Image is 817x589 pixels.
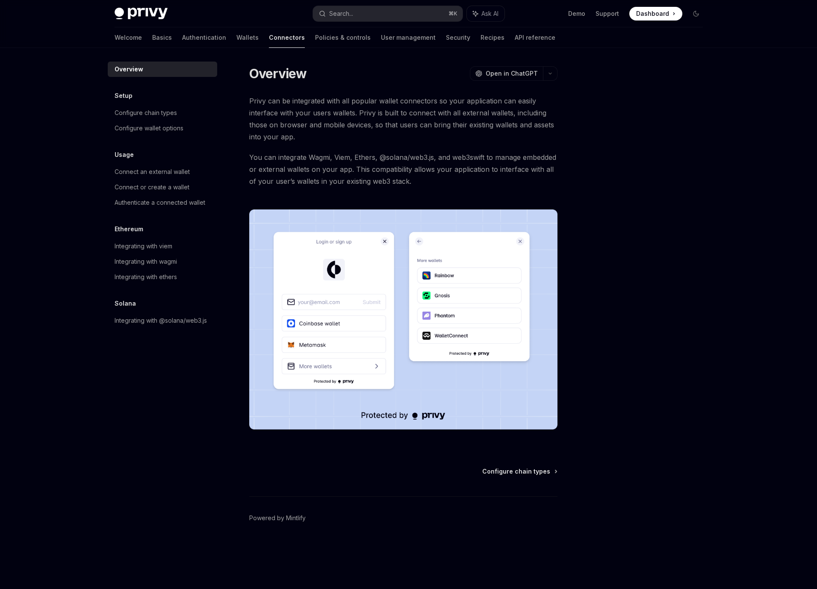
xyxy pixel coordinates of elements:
a: Support [596,9,619,18]
h5: Usage [115,150,134,160]
a: Welcome [115,27,142,48]
a: User management [381,27,436,48]
a: Powered by Mintlify [249,514,306,522]
h5: Setup [115,91,133,101]
h5: Solana [115,298,136,309]
a: Basics [152,27,172,48]
a: Security [446,27,470,48]
a: API reference [515,27,555,48]
span: Ask AI [481,9,498,18]
a: Configure chain types [108,105,217,121]
span: You can integrate Wagmi, Viem, Ethers, @solana/web3.js, and web3swift to manage embedded or exter... [249,151,557,187]
div: Configure wallet options [115,123,183,133]
a: Connectors [269,27,305,48]
div: Connect an external wallet [115,167,190,177]
div: Integrating with ethers [115,272,177,282]
div: Configure chain types [115,108,177,118]
a: Policies & controls [315,27,371,48]
a: Configure chain types [482,467,557,476]
a: Integrating with viem [108,239,217,254]
img: Connectors3 [249,209,557,430]
a: Overview [108,62,217,77]
span: Open in ChatGPT [486,69,538,78]
div: Authenticate a connected wallet [115,197,205,208]
span: Configure chain types [482,467,550,476]
button: Toggle dark mode [689,7,703,21]
span: Dashboard [636,9,669,18]
a: Connect or create a wallet [108,180,217,195]
a: Demo [568,9,585,18]
div: Search... [329,9,353,19]
h5: Ethereum [115,224,143,234]
a: Authenticate a connected wallet [108,195,217,210]
a: Recipes [481,27,504,48]
span: Privy can be integrated with all popular wallet connectors so your application can easily interfa... [249,95,557,143]
div: Overview [115,64,143,74]
a: Integrating with @solana/web3.js [108,313,217,328]
a: Configure wallet options [108,121,217,136]
a: Integrating with ethers [108,269,217,285]
div: Connect or create a wallet [115,182,189,192]
button: Ask AI [467,6,504,21]
img: dark logo [115,8,168,20]
div: Integrating with @solana/web3.js [115,315,207,326]
span: ⌘ K [448,10,457,17]
a: Connect an external wallet [108,164,217,180]
a: Dashboard [629,7,682,21]
h1: Overview [249,66,307,81]
button: Search...⌘K [313,6,463,21]
button: Open in ChatGPT [470,66,543,81]
a: Authentication [182,27,226,48]
a: Wallets [236,27,259,48]
div: Integrating with wagmi [115,256,177,267]
a: Integrating with wagmi [108,254,217,269]
div: Integrating with viem [115,241,172,251]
